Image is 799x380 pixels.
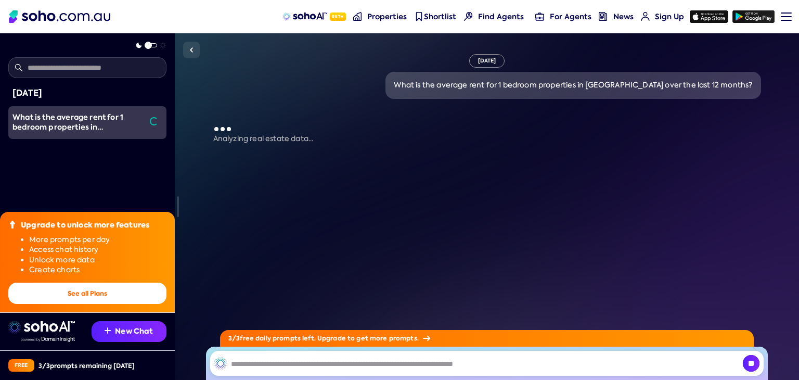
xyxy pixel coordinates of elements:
[214,357,227,370] img: SohoAI logo black
[105,327,111,334] img: Recommendation icon
[353,12,362,21] img: properties-nav icon
[282,12,327,21] img: sohoAI logo
[367,11,407,22] span: Properties
[535,12,544,21] img: for-agents-nav icon
[732,10,775,23] img: google-play icon
[29,235,166,245] li: More prompts per day
[599,12,608,21] img: news-nav icon
[29,245,166,255] li: Access chat history
[415,12,423,21] img: shortlist-nav icon
[12,86,162,100] div: [DATE]
[641,12,650,21] img: for-agents-nav icon
[613,11,634,22] span: News
[655,11,684,22] span: Sign Up
[21,337,75,342] img: Data provided by Domain Insight
[9,10,110,23] img: Soho Logo
[21,220,149,231] div: Upgrade to unlock more features
[12,112,144,133] div: What is the average rent for 1 bedroom properties in Carlton over the last 12 months?
[220,330,754,347] div: 3 / 3 free daily prompts left. Upgrade to get more prompts.
[330,12,346,21] span: Beta
[185,44,198,56] img: Sidebar toggle icon
[12,112,142,153] span: What is the average rent for 1 bedroom properties in [GEOGRAPHIC_DATA] over the last 12 months?
[92,321,166,342] button: New Chat
[8,359,34,372] div: Free
[424,11,456,22] span: Shortlist
[8,220,17,229] img: Upgrade icon
[743,355,759,372] img: Send icon
[213,134,761,144] p: Analyzing real estate data...
[690,10,728,23] img: app-store icon
[8,321,75,334] img: sohoai logo
[469,54,505,68] div: [DATE]
[478,11,524,22] span: Find Agents
[29,265,166,275] li: Create charts
[550,11,591,22] span: For Agents
[8,283,166,304] button: See all Plans
[38,361,135,370] div: 3 / 3 prompts remaining [DATE]
[8,106,144,139] a: What is the average rent for 1 bedroom properties in [GEOGRAPHIC_DATA] over the last 12 months?
[423,336,430,341] img: Arrow icon
[29,255,166,265] li: Unlock more data
[743,355,759,372] button: Cancel request
[394,80,752,91] div: What is the average rent for 1 bedroom properties in [GEOGRAPHIC_DATA] over the last 12 months?
[464,12,473,21] img: Find agents icon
